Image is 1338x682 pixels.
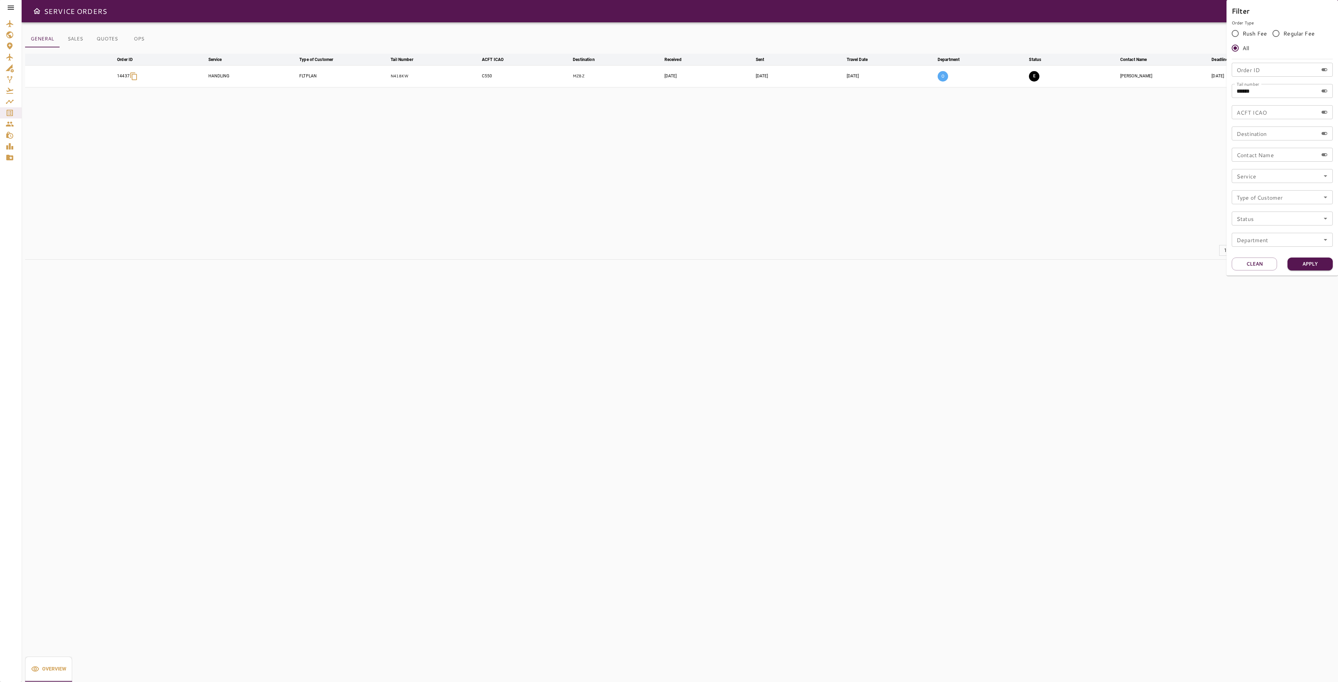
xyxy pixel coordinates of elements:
h6: Filter [1232,5,1333,16]
span: Rush Fee [1243,29,1267,38]
button: Open [1321,235,1330,245]
div: rushFeeOrder [1232,26,1333,55]
button: Apply [1287,258,1333,270]
button: Open [1321,171,1330,181]
span: All [1243,44,1249,52]
button: Clean [1232,258,1277,270]
span: Regular Fee [1283,29,1315,38]
button: Open [1321,192,1330,202]
button: Open [1321,214,1330,223]
p: Order Type [1232,20,1333,26]
label: Tail number [1237,81,1259,87]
